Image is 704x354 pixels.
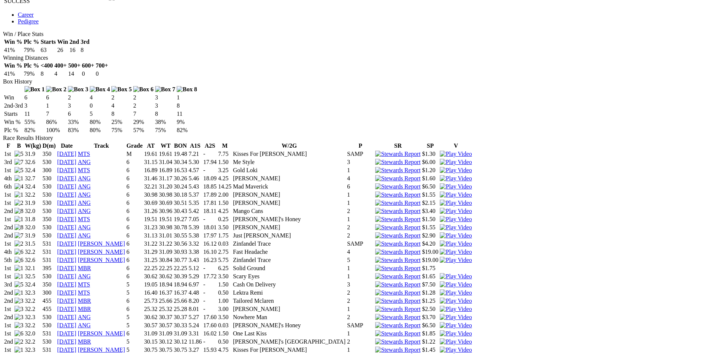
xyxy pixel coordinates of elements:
[126,175,143,182] td: 6
[14,191,23,198] img: 1
[14,265,23,272] img: 1
[375,200,420,206] img: Stewards Report
[375,265,420,272] img: Stewards Report
[14,273,23,280] img: 1
[57,142,77,150] th: Date
[440,306,472,312] a: View replay
[78,314,91,320] a: ANG
[68,110,89,118] td: 6
[188,167,202,174] td: 4.57
[440,281,472,288] img: Play Video
[203,158,217,166] td: 17.94
[57,159,76,165] a: [DATE]
[89,102,111,109] td: 0
[80,38,90,46] th: 3rd
[440,289,472,296] img: Play Video
[57,322,76,328] a: [DATE]
[57,46,68,54] td: 26
[422,142,439,150] th: SP
[144,150,158,158] td: 19.61
[158,158,173,166] td: 31.04
[78,298,91,304] a: MBR
[40,62,53,69] th: <400
[24,127,45,134] td: 82%
[188,175,202,182] td: 5.46
[440,159,472,165] img: Play Video
[375,257,420,263] img: Stewards Report
[4,46,23,54] td: 41%
[111,110,132,118] td: 8
[78,257,125,263] a: [PERSON_NAME]
[24,150,42,158] td: 31.9
[4,94,23,101] td: Win
[144,175,158,182] td: 31.46
[155,127,176,134] td: 75%
[176,94,197,101] td: 1
[57,249,76,255] a: [DATE]
[78,142,125,150] th: Track
[57,347,76,353] a: [DATE]
[57,265,76,271] a: [DATE]
[78,281,90,288] a: MTS
[375,191,420,198] img: Stewards Report
[82,62,95,69] th: 600+
[233,142,346,150] th: W/2G
[133,94,154,101] td: 2
[203,150,217,158] td: -
[4,102,23,109] td: 2nd-3rd
[155,110,176,118] td: 8
[133,118,154,126] td: 29%
[57,167,76,173] a: [DATE]
[440,314,472,320] a: View replay
[57,289,76,296] a: [DATE]
[23,38,39,46] th: Plc %
[440,322,472,329] img: Play Video
[173,167,187,174] td: 16.53
[440,167,472,174] img: Play Video
[203,142,217,150] th: A2S
[177,86,197,93] img: Box 8
[14,175,23,182] img: 1
[57,273,76,279] a: [DATE]
[347,167,374,174] td: 1
[4,167,13,174] td: 1st
[233,158,346,166] td: Me Style
[440,281,472,288] a: View replay
[375,338,420,345] img: Stewards Report
[375,314,420,321] img: Stewards Report
[46,102,67,109] td: 1
[440,208,472,214] a: View replay
[422,167,439,174] td: $1.20
[144,158,158,166] td: 31.15
[14,240,23,247] img: 2
[375,232,420,239] img: Stewards Report
[68,70,81,78] td: 14
[440,183,472,190] img: Play Video
[155,102,176,109] td: 3
[440,273,472,279] a: View replay
[89,110,111,118] td: 5
[111,127,132,134] td: 75%
[46,110,67,118] td: 7
[89,94,111,101] td: 4
[78,224,91,230] a: ANG
[347,142,374,150] th: P
[89,118,111,126] td: 80%
[3,135,701,141] div: Race Results History
[375,273,420,280] img: Stewards Report
[78,249,125,255] a: [PERSON_NAME]
[3,78,701,85] div: Box History
[14,183,23,190] img: 4
[440,257,472,263] img: Play Video
[176,127,197,134] td: 82%
[440,314,472,321] img: Play Video
[144,142,158,150] th: AT
[440,289,472,296] a: View replay
[14,200,23,206] img: 2
[78,330,125,337] a: [PERSON_NAME]
[78,265,91,271] a: MBR
[4,118,23,126] td: Win %
[440,151,472,157] img: Play Video
[78,322,91,328] a: ANG
[440,338,472,345] img: Play Video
